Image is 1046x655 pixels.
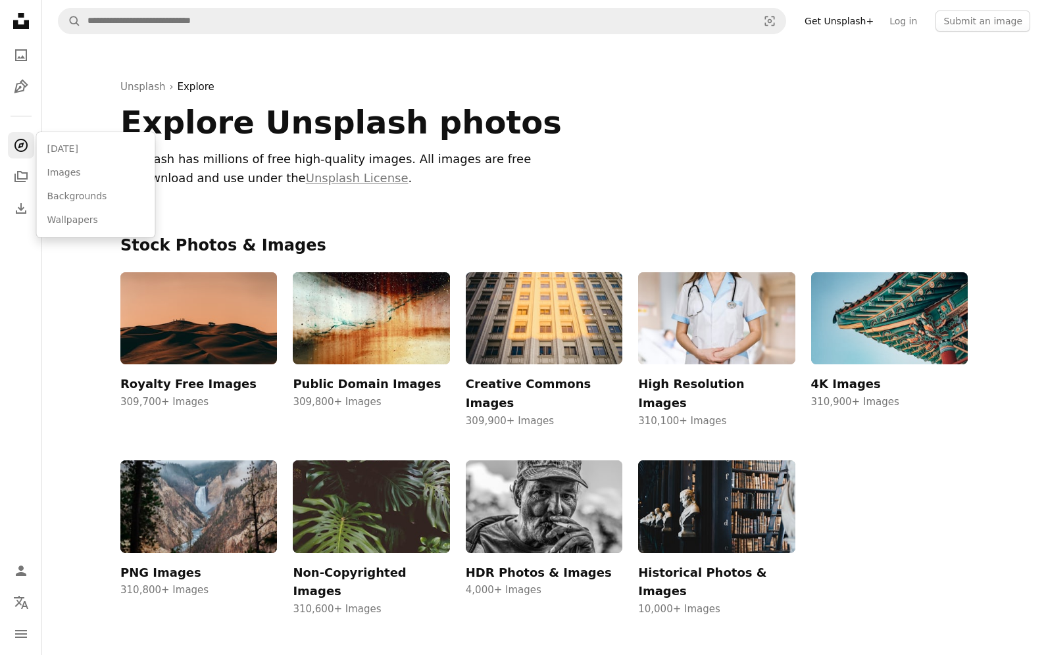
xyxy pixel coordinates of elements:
[42,137,150,161] a: [DATE]
[8,132,34,158] a: Explore
[42,185,150,208] a: Backgrounds
[42,161,150,185] a: Images
[42,208,150,232] a: Wallpapers
[37,132,155,237] div: Explore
